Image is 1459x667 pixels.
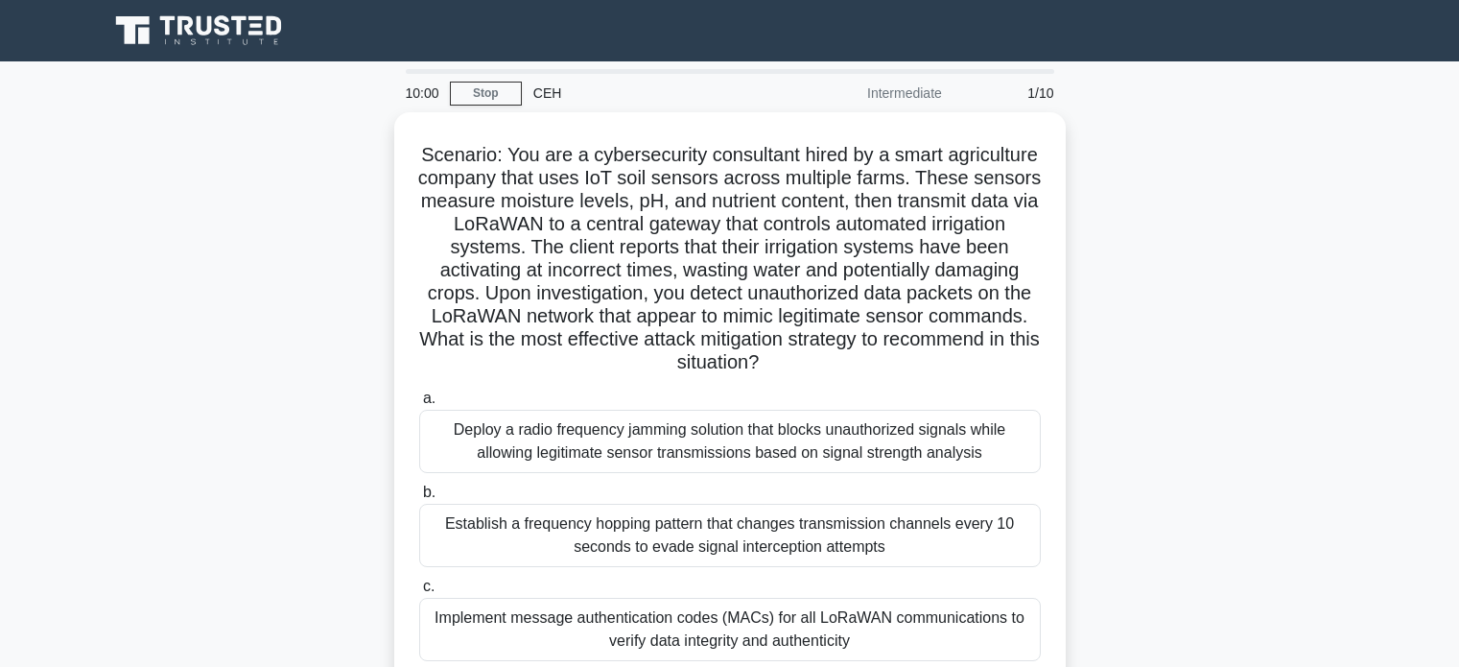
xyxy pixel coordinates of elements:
[419,504,1041,567] div: Establish a frequency hopping pattern that changes transmission channels every 10 seconds to evad...
[423,484,435,500] span: b.
[450,82,522,106] a: Stop
[423,578,435,594] span: c.
[786,74,953,112] div: Intermediate
[419,410,1041,473] div: Deploy a radio frequency jamming solution that blocks unauthorized signals while allowing legitim...
[419,598,1041,661] div: Implement message authentication codes (MACs) for all LoRaWAN communications to verify data integ...
[953,74,1066,112] div: 1/10
[417,143,1043,375] h5: Scenario: You are a cybersecurity consultant hired by a smart agriculture company that uses IoT s...
[423,390,435,406] span: a.
[522,74,786,112] div: CEH
[394,74,450,112] div: 10:00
